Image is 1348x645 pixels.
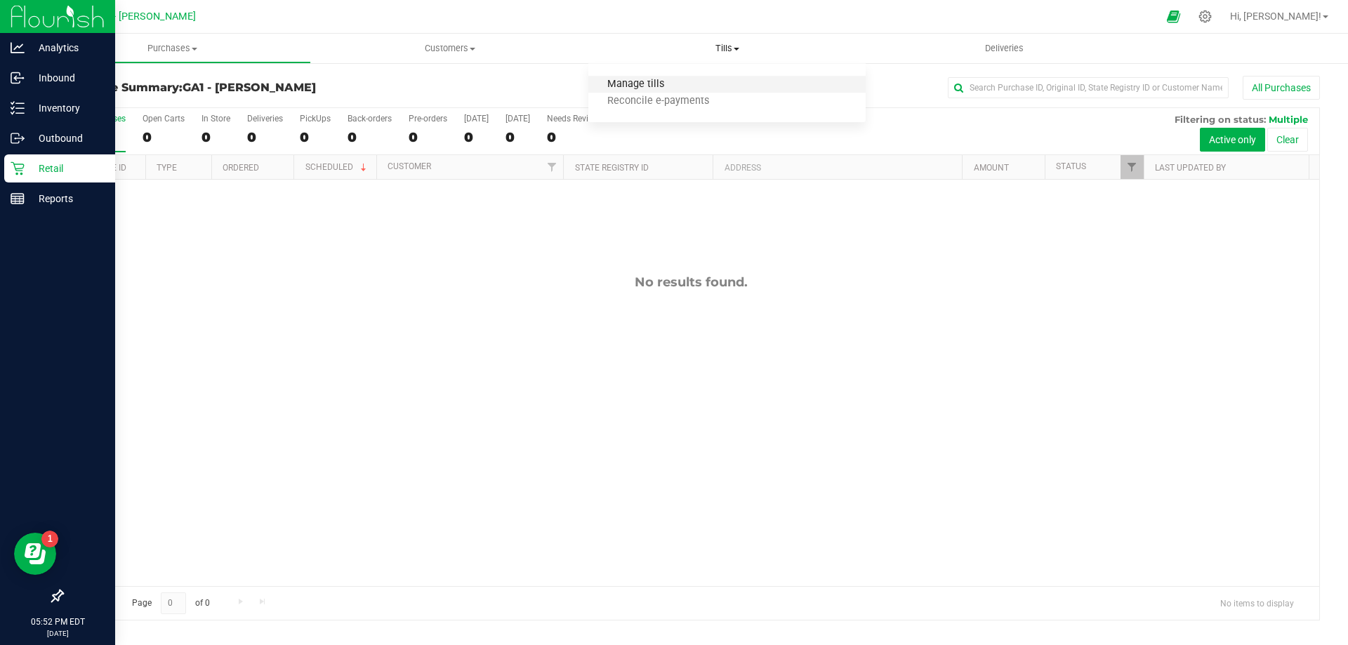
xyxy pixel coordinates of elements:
div: 0 [201,129,230,145]
span: GA1 - [PERSON_NAME] [183,81,316,94]
span: Reconcile e-payments [588,95,728,107]
div: Deliveries [247,114,283,124]
a: Purchases [34,34,311,63]
span: Tills [588,42,866,55]
div: 0 [464,129,489,145]
a: Customer [388,161,431,171]
span: GA1 - [PERSON_NAME] [91,11,196,22]
a: Scheduled [305,162,369,172]
a: Type [157,163,177,173]
a: Last Updated By [1155,163,1226,173]
span: Open Ecommerce Menu [1158,3,1189,30]
span: Manage tills [588,79,683,91]
a: Filter [1121,155,1144,179]
p: Inbound [25,69,109,86]
div: [DATE] [464,114,489,124]
span: Page of 0 [120,592,221,614]
a: Ordered [223,163,259,173]
inline-svg: Analytics [11,41,25,55]
a: State Registry ID [575,163,649,173]
a: Deliveries [866,34,1143,63]
div: 0 [547,129,599,145]
input: Search Purchase ID, Original ID, State Registry ID or Customer Name... [948,77,1229,98]
span: Purchases [34,42,310,55]
inline-svg: Reports [11,192,25,206]
span: Multiple [1269,114,1308,125]
div: Needs Review [547,114,599,124]
p: Reports [25,190,109,207]
span: Hi, [PERSON_NAME]! [1230,11,1321,22]
iframe: Resource center [14,533,56,575]
div: 0 [409,129,447,145]
a: Filter [540,155,563,179]
p: Analytics [25,39,109,56]
button: All Purchases [1243,76,1320,100]
div: 0 [143,129,185,145]
span: Customers [312,42,588,55]
div: 0 [505,129,530,145]
inline-svg: Outbound [11,131,25,145]
div: Manage settings [1196,10,1214,23]
iframe: Resource center unread badge [41,531,58,547]
inline-svg: Retail [11,161,25,175]
th: Address [713,155,962,180]
span: No items to display [1209,592,1305,613]
div: Pre-orders [409,114,447,124]
p: Inventory [25,100,109,117]
h3: Purchase Summary: [62,81,481,94]
p: [DATE] [6,628,109,639]
div: [DATE] [505,114,530,124]
a: Customers [311,34,588,63]
p: Retail [25,160,109,177]
div: Back-orders [348,114,392,124]
p: Outbound [25,130,109,147]
span: Deliveries [966,42,1043,55]
span: Filtering on status: [1175,114,1266,125]
button: Clear [1267,128,1308,152]
div: 0 [348,129,392,145]
inline-svg: Inventory [11,101,25,115]
div: In Store [201,114,230,124]
div: 0 [300,129,331,145]
a: Tills Manage tills Reconcile e-payments [588,34,866,63]
a: Amount [974,163,1009,173]
div: 0 [247,129,283,145]
inline-svg: Inbound [11,71,25,85]
div: No results found. [62,274,1319,290]
button: Active only [1200,128,1265,152]
a: Status [1056,161,1086,171]
div: Open Carts [143,114,185,124]
p: 05:52 PM EDT [6,616,109,628]
div: PickUps [300,114,331,124]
